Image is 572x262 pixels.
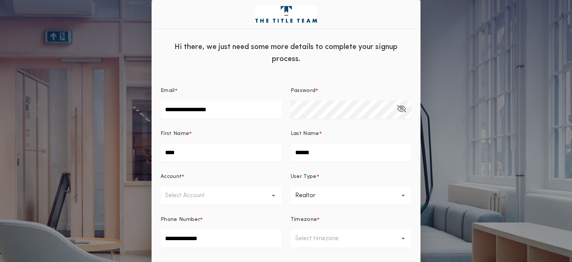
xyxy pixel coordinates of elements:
[161,173,182,181] p: Account
[152,35,420,69] div: Hi there, we just need some more details to complete your signup process.
[397,101,406,119] button: Password*
[291,187,412,205] button: Realtor
[291,216,317,224] p: Timezone
[161,101,282,119] input: Email*
[161,87,175,95] p: Email
[161,230,282,248] input: Phone Number*
[255,6,317,23] img: logo
[295,191,328,200] p: Realtor
[161,130,189,138] p: First Name
[291,130,319,138] p: Last Name
[291,87,316,95] p: Password
[165,191,217,200] p: Select Account
[161,187,282,205] button: Select Account
[161,216,200,224] p: Phone Number
[291,230,412,248] button: Select timezone
[161,144,282,162] input: First Name*
[291,173,317,181] p: User Type
[291,144,412,162] input: Last Name*
[291,101,412,119] input: Password*
[295,234,350,243] p: Select timezone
